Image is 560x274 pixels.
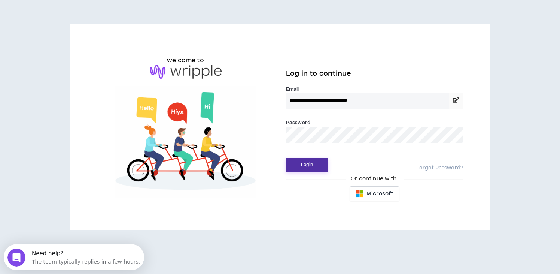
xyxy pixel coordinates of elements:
[366,190,393,198] span: Microsoft
[286,119,310,126] label: Password
[7,249,25,267] iframe: Intercom live chat
[167,56,204,65] h6: welcome to
[286,86,463,93] label: Email
[3,3,143,24] div: Open Intercom Messenger
[4,244,144,270] iframe: Intercom live chat discovery launcher
[416,165,463,172] a: Forgot Password?
[346,175,403,183] span: Or continue with:
[28,12,136,20] div: The team typically replies in a few hours.
[286,69,351,78] span: Log in to continue
[28,6,136,12] div: Need help?
[350,186,399,201] button: Microsoft
[286,158,328,172] button: Login
[97,86,274,198] img: Welcome to Wripple
[150,65,222,79] img: logo-brand.png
